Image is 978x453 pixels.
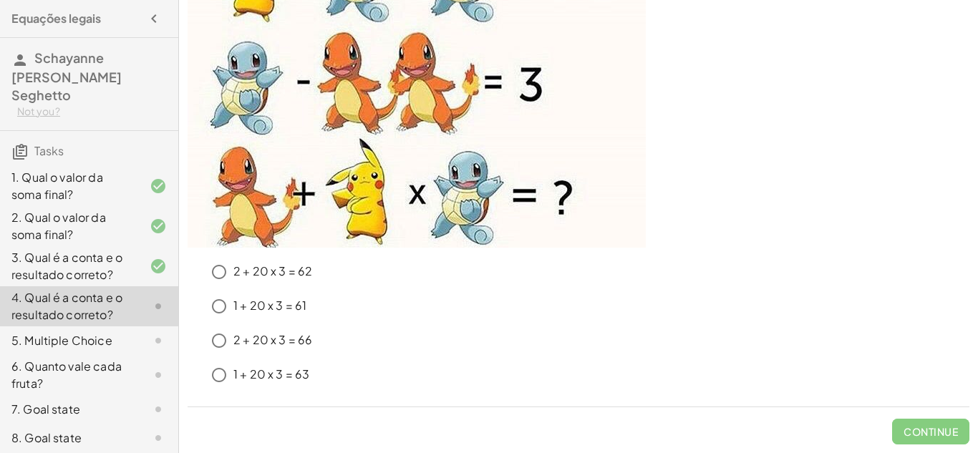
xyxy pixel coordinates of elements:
[233,263,312,280] p: 2 + 20 x 3 = 62
[11,332,127,349] div: 5. Multiple Choice
[34,143,64,158] span: Tasks
[11,358,127,392] div: 6. Quanto vale cada fruta?
[150,332,167,349] i: Task not started.
[11,401,127,418] div: 7. Goal state
[233,332,312,349] p: 2 + 20 x 3 = 66
[11,429,127,447] div: 8. Goal state
[11,209,127,243] div: 2. Qual o valor da soma final?
[233,366,309,383] p: 1 + 20 x 3 = 63
[150,401,167,418] i: Task not started.
[11,10,101,27] h4: Equações legais
[17,104,167,119] div: Not you?
[150,177,167,195] i: Task finished and correct.
[11,49,122,103] span: Schayanne [PERSON_NAME] Seghetto
[11,289,127,323] div: 4. Qual é a conta e o resultado correto?
[150,429,167,447] i: Task not started.
[233,298,306,314] p: 1 + 20 x 3 = 61
[150,298,167,315] i: Task not started.
[150,258,167,275] i: Task finished and correct.
[11,169,127,203] div: 1. Qual o valor da soma final?
[150,366,167,384] i: Task not started.
[11,249,127,283] div: 3. Qual é a conta e o resultado correto?
[150,218,167,235] i: Task finished and correct.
